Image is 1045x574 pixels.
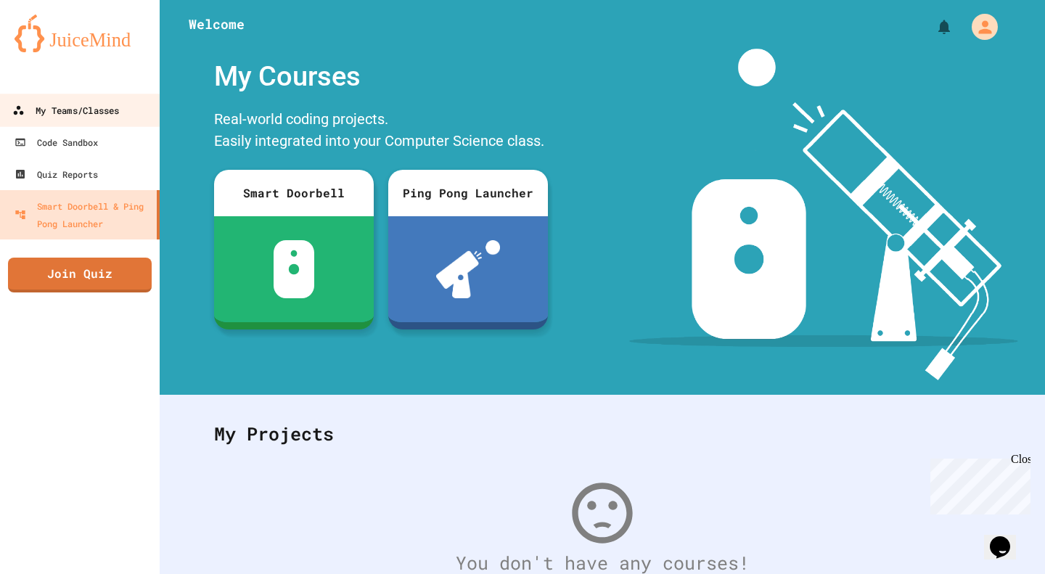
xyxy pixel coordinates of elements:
[909,15,956,39] div: My Notifications
[207,49,555,104] div: My Courses
[12,102,119,120] div: My Teams/Classes
[15,134,98,151] div: Code Sandbox
[388,170,548,216] div: Ping Pong Launcher
[15,15,145,52] img: logo-orange.svg
[629,49,1018,380] img: banner-image-my-projects.png
[8,258,152,292] a: Join Quiz
[436,240,501,298] img: ppl-with-ball.png
[207,104,555,159] div: Real-world coding projects. Easily integrated into your Computer Science class.
[15,165,98,183] div: Quiz Reports
[956,10,1001,44] div: My Account
[6,6,100,92] div: Chat with us now!Close
[15,197,151,232] div: Smart Doorbell & Ping Pong Launcher
[214,170,374,216] div: Smart Doorbell
[925,453,1030,514] iframe: chat widget
[274,240,315,298] img: sdb-white.svg
[984,516,1030,559] iframe: chat widget
[200,406,1005,462] div: My Projects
